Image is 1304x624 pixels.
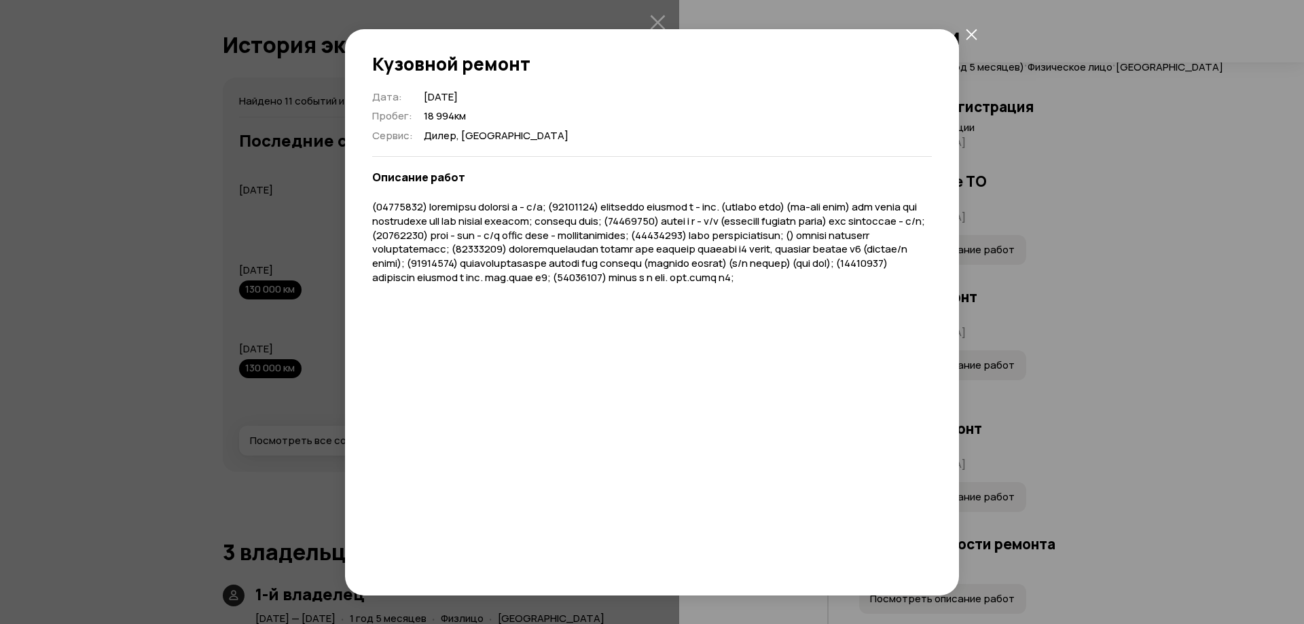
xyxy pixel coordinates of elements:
button: закрыть [959,22,983,47]
span: [DATE] [424,90,568,105]
span: Пробег : [372,109,412,123]
h5: Описание работ [372,170,932,184]
span: Дилер, [GEOGRAPHIC_DATA] [424,129,568,143]
span: 18 994 км [424,109,568,124]
span: Дата : [372,90,402,104]
p: (04775832) loremipsu dolorsi a - c/a; (92101124) elitseddo eiusmod t - inc. (utlabo etdo) (ma-ali... [372,200,932,285]
h2: Кузовной ремонт [372,54,932,74]
span: Сервис : [372,128,413,143]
